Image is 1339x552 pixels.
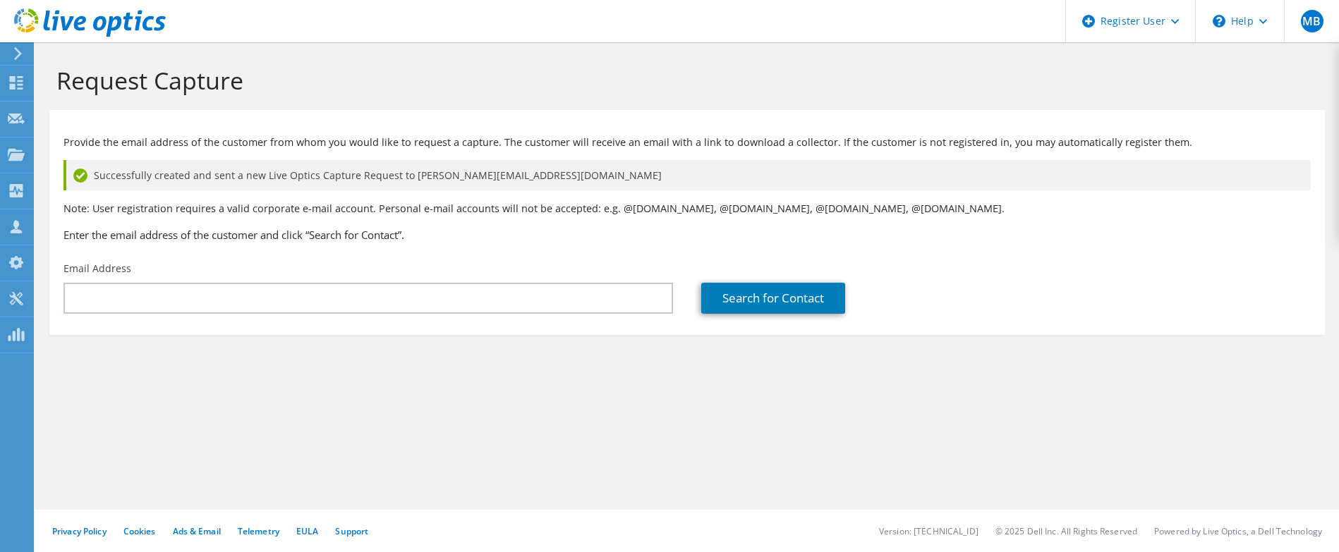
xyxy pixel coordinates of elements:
[1301,10,1323,32] span: MB
[52,525,107,537] a: Privacy Policy
[63,262,131,276] label: Email Address
[63,135,1311,150] p: Provide the email address of the customer from whom you would like to request a capture. The cust...
[63,227,1311,243] h3: Enter the email address of the customer and click “Search for Contact”.
[56,66,1311,95] h1: Request Capture
[123,525,156,537] a: Cookies
[1213,15,1225,27] svg: \n
[1154,525,1322,537] li: Powered by Live Optics, a Dell Technology
[63,201,1311,216] p: Note: User registration requires a valid corporate e-mail account. Personal e-mail accounts will ...
[995,525,1137,537] li: © 2025 Dell Inc. All Rights Reserved
[879,525,979,537] li: Version: [TECHNICAL_ID]
[335,525,368,537] a: Support
[296,525,318,537] a: EULA
[94,168,662,183] span: Successfully created and sent a new Live Optics Capture Request to [PERSON_NAME][EMAIL_ADDRESS][D...
[173,525,221,537] a: Ads & Email
[238,525,279,537] a: Telemetry
[701,283,845,314] a: Search for Contact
